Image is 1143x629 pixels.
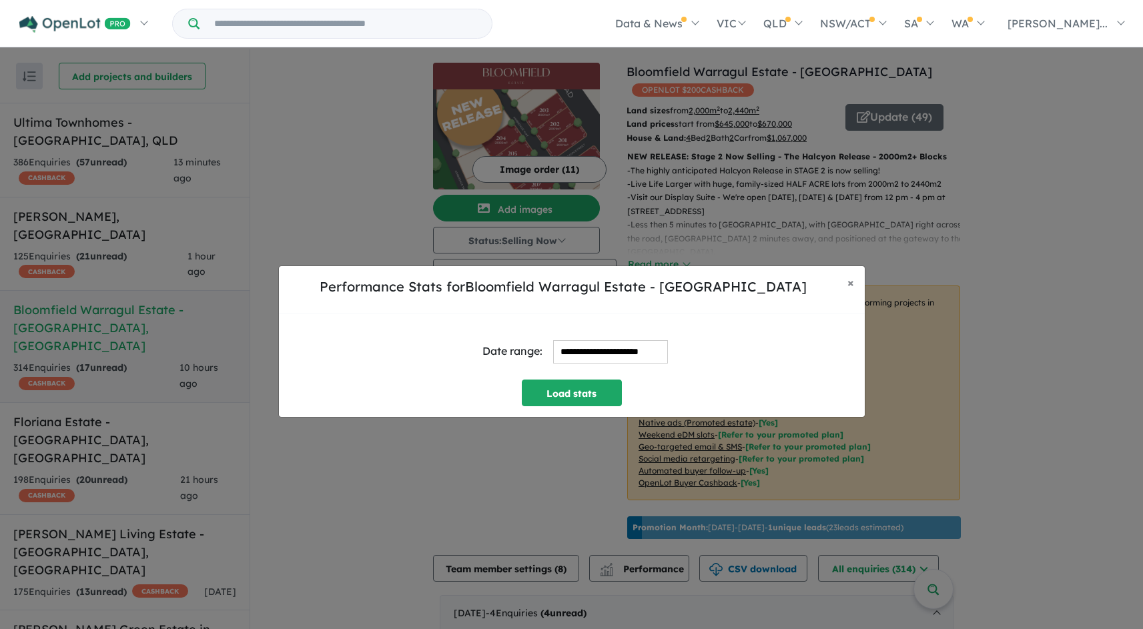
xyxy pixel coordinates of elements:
span: [PERSON_NAME]... [1008,17,1108,30]
button: Load stats [522,380,622,406]
span: × [847,275,854,290]
img: Openlot PRO Logo White [19,16,131,33]
div: Date range: [482,342,542,360]
input: Try estate name, suburb, builder or developer [202,9,489,38]
h5: Performance Stats for Bloomfield Warragul Estate - [GEOGRAPHIC_DATA] [290,277,837,297]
